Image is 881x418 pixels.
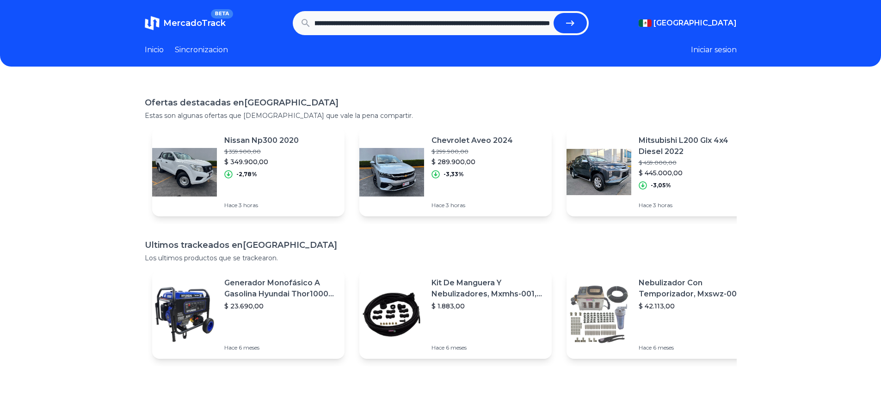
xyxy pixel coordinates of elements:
[163,18,226,28] span: MercadoTrack
[567,140,631,204] img: Featured image
[224,344,337,351] p: Hace 6 meses
[152,128,345,216] a: Featured imageNissan Np300 2020$ 359.900,00$ 349.900,00-2,78%Hace 3 horas
[211,9,233,18] span: BETA
[152,282,217,347] img: Featured image
[236,171,257,178] p: -2,78%
[653,18,737,29] span: [GEOGRAPHIC_DATA]
[431,148,513,155] p: $ 299.900,00
[651,182,671,189] p: -3,05%
[567,282,631,347] img: Featured image
[145,111,737,120] p: Estas son algunas ofertas que [DEMOGRAPHIC_DATA] que vale la pena compartir.
[639,18,737,29] button: [GEOGRAPHIC_DATA]
[224,135,299,146] p: Nissan Np300 2020
[224,157,299,166] p: $ 349.900,00
[224,202,299,209] p: Hace 3 horas
[639,168,752,178] p: $ 445.000,00
[431,135,513,146] p: Chevrolet Aveo 2024
[691,44,737,55] button: Iniciar sesion
[145,16,160,31] img: MercadoTrack
[639,301,752,311] p: $ 42.113,00
[431,157,513,166] p: $ 289.900,00
[431,202,513,209] p: Hace 3 horas
[639,19,652,27] img: Mexico
[359,270,552,359] a: Featured imageKit De Manguera Y Nebulizadores, Mxmhs-001, 6m, 6 Tees, 8 Bo$ 1.883,00Hace 6 meses
[431,344,544,351] p: Hace 6 meses
[145,16,226,31] a: MercadoTrackBETA
[639,277,752,300] p: Nebulizador Con Temporizador, Mxswz-009, 50m, 40 Boquillas
[639,202,752,209] p: Hace 3 horas
[431,277,544,300] p: Kit De Manguera Y Nebulizadores, Mxmhs-001, 6m, 6 Tees, 8 Bo
[152,270,345,359] a: Featured imageGenerador Monofásico A Gasolina Hyundai Thor10000 P 11.5 Kw$ 23.690,00Hace 6 meses
[145,96,737,109] h1: Ofertas destacadas en [GEOGRAPHIC_DATA]
[359,140,424,204] img: Featured image
[175,44,228,55] a: Sincronizacion
[224,301,337,311] p: $ 23.690,00
[431,301,544,311] p: $ 1.883,00
[567,128,759,216] a: Featured imageMitsubishi L200 Glx 4x4 Diesel 2022$ 459.000,00$ 445.000,00-3,05%Hace 3 horas
[224,148,299,155] p: $ 359.900,00
[639,344,752,351] p: Hace 6 meses
[359,282,424,347] img: Featured image
[145,253,737,263] p: Los ultimos productos que se trackearon.
[224,277,337,300] p: Generador Monofásico A Gasolina Hyundai Thor10000 P 11.5 Kw
[567,270,759,359] a: Featured imageNebulizador Con Temporizador, Mxswz-009, 50m, 40 Boquillas$ 42.113,00Hace 6 meses
[639,135,752,157] p: Mitsubishi L200 Glx 4x4 Diesel 2022
[444,171,464,178] p: -3,33%
[639,159,752,166] p: $ 459.000,00
[145,239,737,252] h1: Ultimos trackeados en [GEOGRAPHIC_DATA]
[359,128,552,216] a: Featured imageChevrolet Aveo 2024$ 299.900,00$ 289.900,00-3,33%Hace 3 horas
[145,44,164,55] a: Inicio
[152,140,217,204] img: Featured image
